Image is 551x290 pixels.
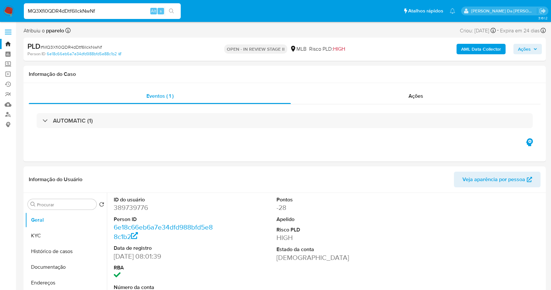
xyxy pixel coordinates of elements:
[500,27,540,34] span: Expira em 24 dias
[53,117,93,124] h3: AUTOMATIC (1)
[25,244,107,259] button: Histórico de casos
[114,203,216,212] dd: 389739776
[276,216,378,223] dt: Apelido
[146,92,174,100] span: Eventos ( 1 )
[518,44,531,54] span: Ações
[408,8,443,14] span: Atalhos rápidos
[497,26,499,35] span: -
[276,253,378,262] dd: [DEMOGRAPHIC_DATA]
[24,7,181,15] input: Pesquise usuários ou casos...
[276,203,378,212] dd: -28
[114,252,216,261] dd: [DATE] 08:01:39
[41,44,102,50] span: # MQ3Xfi0QDR4dDtf6llckNwNf
[30,202,36,207] button: Procurar
[160,8,162,14] span: s
[27,51,45,57] b: Person ID
[165,7,178,16] button: search-icon
[99,202,104,209] button: Retornar ao pedido padrão
[151,8,156,14] span: Alt
[224,44,287,54] p: OPEN - IN REVIEW STAGE II
[29,176,82,183] h1: Informação do Usuário
[461,44,501,54] b: AML Data Collector
[47,51,121,57] a: 6e18c66eb6a7e34dfd988bfd5e88c1b2
[333,45,345,53] span: HIGH
[37,202,94,208] input: Procurar
[462,172,525,187] span: Veja aparência por pessoa
[27,41,41,51] b: PLD
[409,92,423,100] span: Ações
[457,44,506,54] button: AML Data Collector
[471,8,537,14] p: patricia.varelo@mercadopago.com.br
[29,71,541,77] h1: Informação do Caso
[114,245,216,252] dt: Data de registro
[450,8,455,14] a: Notificações
[114,196,216,203] dt: ID do usuário
[290,45,307,53] div: MLB
[454,172,541,187] button: Veja aparência por pessoa
[24,27,64,34] span: Atribuiu o
[25,228,107,244] button: KYC
[45,27,64,34] b: pparelo
[276,246,378,253] dt: Estado da conta
[25,259,107,275] button: Documentação
[460,26,496,35] div: Criou: [DATE]
[276,233,378,242] dd: HIGH
[37,113,533,128] div: AUTOMATIC (1)
[276,226,378,233] dt: Risco PLD
[25,212,107,228] button: Geral
[539,8,546,14] a: Sair
[276,196,378,203] dt: Pontos
[114,264,216,271] dt: RBA
[114,216,216,223] dt: Person ID
[309,45,345,53] span: Risco PLD:
[114,222,213,241] a: 6e18c66eb6a7e34dfd988bfd5e88c1b2
[513,44,542,54] button: Ações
